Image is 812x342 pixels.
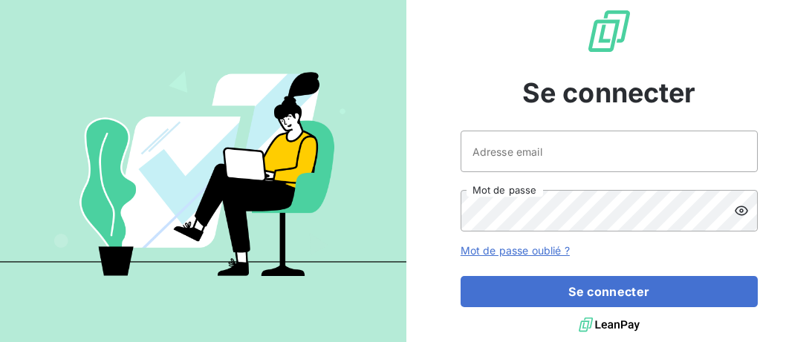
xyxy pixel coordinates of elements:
span: Se connecter [522,73,696,113]
img: logo [579,314,640,336]
button: Se connecter [461,276,758,307]
input: placeholder [461,131,758,172]
a: Mot de passe oublié ? [461,244,570,257]
img: Logo LeanPay [585,7,633,55]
